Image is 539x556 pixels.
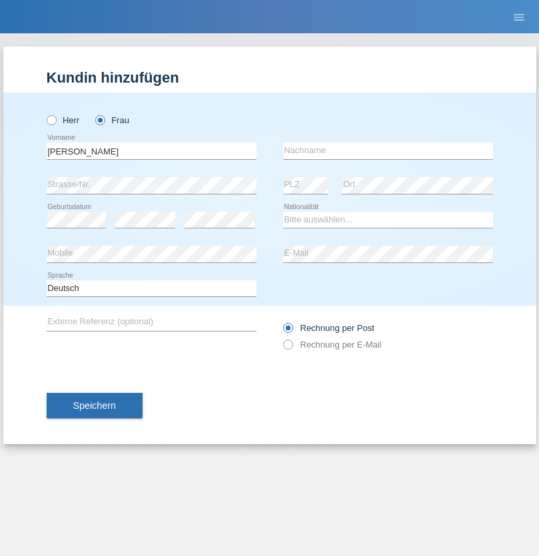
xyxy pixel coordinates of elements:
[283,323,374,333] label: Rechnung per Post
[283,340,292,356] input: Rechnung per E-Mail
[73,400,116,411] span: Speichern
[95,115,129,125] label: Frau
[47,115,80,125] label: Herr
[47,115,55,124] input: Herr
[283,340,382,350] label: Rechnung per E-Mail
[95,115,104,124] input: Frau
[506,13,532,21] a: menu
[512,11,526,24] i: menu
[47,393,143,418] button: Speichern
[283,323,292,340] input: Rechnung per Post
[47,69,493,86] h1: Kundin hinzufügen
